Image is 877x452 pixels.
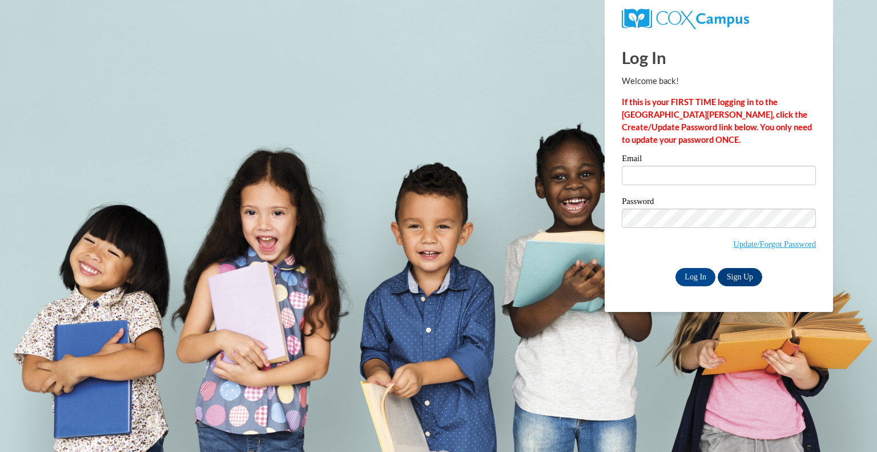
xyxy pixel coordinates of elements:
a: Sign Up [718,268,762,286]
label: Password [622,197,816,209]
a: Update/Forgot Password [733,239,816,249]
img: COX Campus [622,9,749,29]
strong: If this is your FIRST TIME logging in to the [GEOGRAPHIC_DATA][PERSON_NAME], click the Create/Upd... [622,97,812,145]
label: Email [622,154,816,166]
input: Log In [675,268,715,286]
a: COX Campus [622,13,749,23]
h1: Log In [622,46,816,69]
p: Welcome back! [622,75,816,87]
